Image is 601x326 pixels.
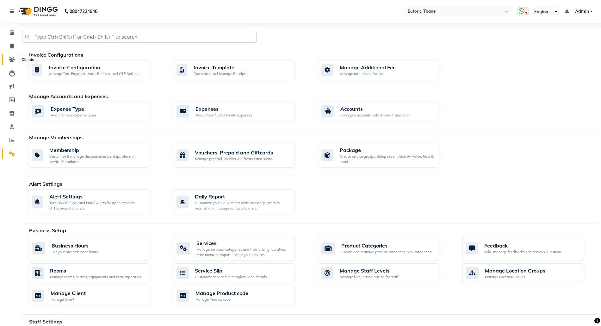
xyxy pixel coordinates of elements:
[195,297,248,302] div: Manage Product code
[340,267,399,274] div: Manage Staff Levels
[484,242,561,249] div: Feedback
[173,286,308,306] a: Manage Product codeManage Product code
[52,249,98,255] div: Set your business open hours
[50,267,142,274] div: Rooms
[318,236,453,261] a: Product CategoriesCreate and manage product categories, sub-categories
[195,105,252,113] div: Expenses
[575,8,589,15] span: Admin
[194,71,247,77] div: Customize and Manage Receipts
[173,143,308,168] a: Vouchers, Prepaid and GiftcardsManage prepaid, voucher & giftcards and share
[196,239,290,247] div: Services
[28,60,164,80] a: Invoice ConfigurationManage Tax, Payment Mode, Prefixes, and OTP Settings
[49,193,145,200] div: Alert Settings
[318,102,453,122] a: AccountsConfigure accounts, add & view transaction
[51,289,86,297] div: Manage Client
[173,189,308,214] a: Daily ReportCustomize your Daily report alerts message (stats to receive) and manage contacts to ...
[49,154,145,164] div: Customise & manage discount memberships plans on service & products
[28,263,164,283] a: RoomsManage rooms, spaces, equipments and their capacities.
[51,297,86,302] div: Manage Client
[195,156,273,162] div: Manage prepaid, voucher & giftcards and share
[51,113,96,118] div: Add / remove expense types
[318,60,453,80] a: Manage Additional FeeManage additional charges
[49,64,140,71] div: Invoice Configuration
[173,263,308,283] a: Service SlipCustomize service slip template, and details.
[28,189,164,214] a: Alert SettingsTurn ON/OFF SMS and Email Alerts for appointments, OTPs, promotions, etc.
[340,274,399,280] div: Manage level based pricing for staff
[173,236,308,261] a: ServicesManage services, categories and their pricing, duration. Print menu, or import, export yo...
[20,56,36,64] div: Clients
[341,242,431,249] div: Product Categories
[340,146,435,154] div: Package
[195,149,273,156] div: Vouchers, Prepaid and Giftcards
[462,236,598,261] a: FeedbackAdd, manage feedbacks and surveys' questions
[195,267,268,274] div: Service Slip
[51,105,96,113] div: Expense Type
[195,274,268,280] div: Customize service slip template, and details.
[28,143,164,168] a: MembershipCustomise & manage discount memberships plans on service & products
[28,286,164,306] a: Manage ClientManage Client
[340,71,396,77] div: Manage additional charges
[318,143,453,168] a: PackageCreate service groups, Setup redemption by Value, time & count
[28,236,164,261] a: Business HoursSet your business open hours
[70,3,97,20] b: 08047224946
[340,105,410,113] div: Accounts
[484,249,561,255] div: Add, manage feedbacks and surveys' questions
[196,247,290,257] div: Manage services, categories and their pricing, duration. Print menu, or import, export your servi...
[195,193,290,200] div: Daily Report
[22,31,257,43] input: Type Ctrl+Shift+F or Cmd+Shift+F to search
[52,242,98,249] div: Business Hours
[28,102,164,122] a: Expense TypeAdd / remove expense types
[462,263,598,283] a: Manage Location GroupsManage Location Groups
[194,64,247,71] div: Invoice Template
[485,267,545,274] div: Manage Location Groups
[195,200,290,211] div: Customize your Daily report alerts message (stats to receive) and manage contacts to alert.
[173,60,308,80] a: Invoice TemplateCustomize and Manage Receipts
[49,146,145,154] div: Membership
[49,200,145,211] div: Turn ON/OFF SMS and Email Alerts for appointments, OTPs, promotions, etc.
[341,249,431,255] div: Create and manage product categories, sub-categories
[340,64,396,71] div: Manage Additional Fee
[49,71,140,77] div: Manage Tax, Payment Mode, Prefixes, and OTP Settings
[50,274,142,280] div: Manage rooms, spaces, equipments and their capacities.
[173,102,308,122] a: ExpensesAdd / View / Edit / Delete expenses
[16,3,59,20] img: logo
[195,289,248,297] div: Manage Product code
[195,113,252,118] div: Add / View / Edit / Delete expenses
[340,113,410,118] div: Configure accounts, add & view transaction
[340,154,435,164] div: Create service groups, Setup redemption by Value, time & count
[318,263,453,283] a: Manage Staff LevelsManage level based pricing for staff
[485,274,545,280] div: Manage Location Groups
